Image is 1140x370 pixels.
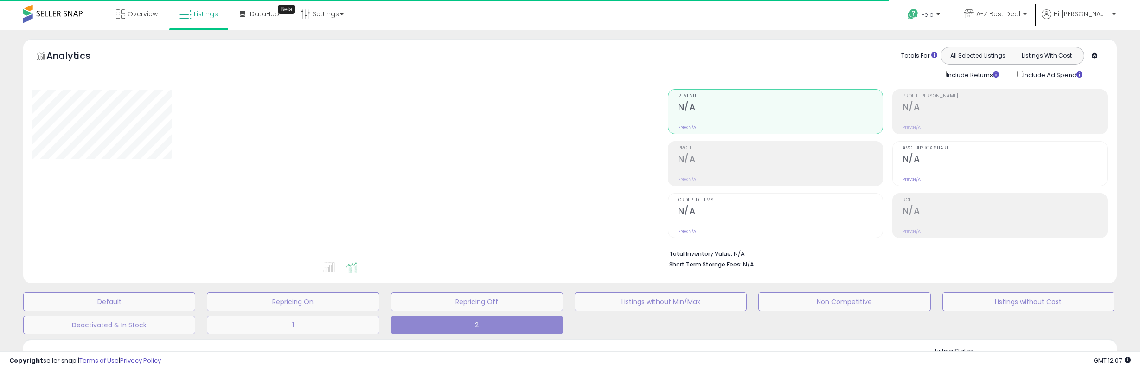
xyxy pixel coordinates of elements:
a: Hi [PERSON_NAME] [1042,9,1116,30]
div: Include Ad Spend [1010,69,1097,80]
button: Non Competitive [758,292,930,311]
span: Ordered Items [678,198,883,203]
h2: N/A [903,154,1107,166]
small: Prev: N/A [678,228,696,234]
button: All Selected Listings [943,50,1012,62]
span: Avg. Buybox Share [903,146,1107,151]
div: seller snap | | [9,357,161,365]
i: Get Help [907,8,919,20]
button: Listings without Cost [942,292,1114,311]
h2: N/A [903,206,1107,218]
div: Tooltip anchor [278,5,295,14]
b: Total Inventory Value: [669,250,732,258]
small: Prev: N/A [903,124,921,130]
small: Prev: N/A [903,176,921,182]
span: Overview [128,9,158,19]
span: N/A [743,260,754,269]
b: Short Term Storage Fees: [669,260,742,268]
div: Totals For [901,52,937,60]
h2: N/A [678,206,883,218]
button: Default [23,292,195,311]
h5: Analytics [46,49,109,65]
button: 1 [207,316,379,334]
button: Listings without Min/Max [575,292,747,311]
small: Prev: N/A [678,124,696,130]
span: Hi [PERSON_NAME] [1054,9,1109,19]
h2: N/A [903,102,1107,114]
span: Help [921,11,934,19]
span: Profit [PERSON_NAME] [903,94,1107,99]
small: Prev: N/A [903,228,921,234]
button: Deactivated & In Stock [23,316,195,334]
span: Revenue [678,94,883,99]
li: N/A [669,247,1101,259]
button: 2 [391,316,563,334]
div: Include Returns [934,69,1010,80]
a: Help [900,1,949,30]
h2: N/A [678,102,883,114]
span: Listings [194,9,218,19]
span: Profit [678,146,883,151]
span: DataHub [250,9,279,19]
h2: N/A [678,154,883,166]
small: Prev: N/A [678,176,696,182]
button: Repricing Off [391,292,563,311]
button: Listings With Cost [1012,50,1081,62]
strong: Copyright [9,356,43,365]
span: ROI [903,198,1107,203]
button: Repricing On [207,292,379,311]
span: A-Z Best Deal [976,9,1020,19]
